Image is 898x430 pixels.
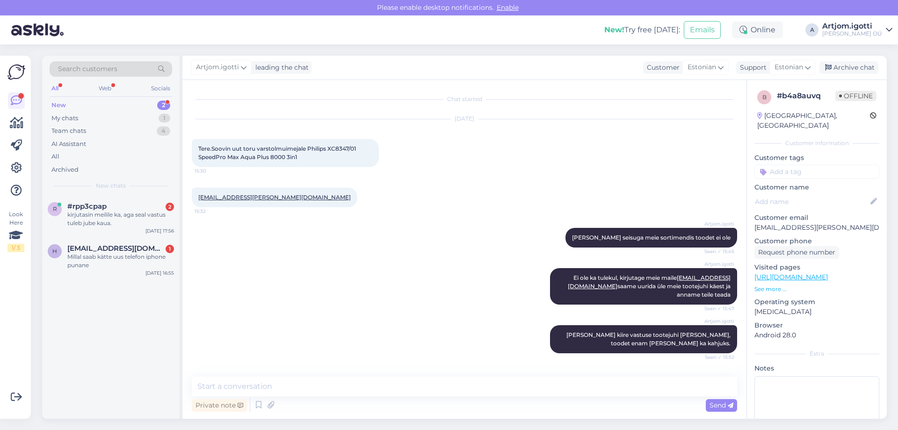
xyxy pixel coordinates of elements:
p: Android 28.0 [754,330,879,340]
div: Team chats [51,126,86,136]
div: Archived [51,165,79,175]
div: # b4a8auvq [777,90,835,102]
span: Tere.Soovin uut toru varstolmuimejale Philips XC8347/01 SpeedPro Max Aqua Plus 8000 3in1 [198,145,357,160]
p: Customer email [754,213,879,223]
div: Web [97,82,113,95]
div: 1 [166,245,174,253]
span: Artjom.igotti [699,220,734,227]
div: kirjutasin meilile ka, aga seal vastus tuleb jube kaua. [67,211,174,227]
span: Artjom.igotti [196,62,239,73]
b: New! [604,25,624,34]
span: [PERSON_NAME] kiire vastuse tootejuhi [PERSON_NAME], toodet enam [PERSON_NAME] ka kahjuks. [566,331,732,347]
div: Chat started [192,95,737,103]
div: 2 [157,101,170,110]
div: Try free [DATE]: [604,24,680,36]
span: Seen ✓ 15:45 [699,248,734,255]
div: Archive chat [819,61,878,74]
div: My chats [51,114,78,123]
div: Socials [149,82,172,95]
p: Customer tags [754,153,879,163]
a: Artjom.igotti[PERSON_NAME] OÜ [822,22,892,37]
div: Support [736,63,767,73]
span: Enable [494,3,521,12]
p: Visited pages [754,262,879,272]
span: Seen ✓ 15:52 [699,354,734,361]
span: Artjom.igotti [699,261,734,268]
div: Artjom.igotti [822,22,882,30]
div: All [51,152,59,161]
p: Customer phone [754,236,879,246]
span: Offline [835,91,876,101]
span: [PERSON_NAME] seisuga meie sortimendis toodet ei ole [572,234,731,241]
a: [URL][DOMAIN_NAME] [754,273,828,281]
p: [MEDICAL_DATA] [754,307,879,317]
span: Search customers [58,64,117,74]
div: Millal saab kätte uus telefon iphone punane [67,253,174,270]
p: Notes [754,364,879,373]
span: Artjom.igotti [699,318,734,325]
div: [DATE] 16:55 [145,270,174,277]
p: See more ... [754,285,879,293]
span: helenapajuste972@gmail.com [67,244,165,253]
div: 2 [166,203,174,211]
div: Request phone number [754,246,839,259]
span: b [762,94,767,101]
span: Send [710,401,733,409]
button: Emails [684,21,721,39]
span: 15:32 [195,208,230,215]
div: A [805,23,818,36]
div: Customer [643,63,680,73]
span: r [53,205,57,212]
span: 15:30 [195,168,230,175]
p: Browser [754,321,879,330]
div: Extra [754,350,879,358]
span: New chats [96,182,126,190]
div: leading the chat [252,63,309,73]
div: [DATE] [192,115,737,123]
p: Customer name [754,182,879,192]
p: Operating system [754,297,879,307]
div: Customer information [754,139,879,147]
input: Add name [755,197,869,207]
span: Estonian [775,62,803,73]
div: [PERSON_NAME] OÜ [822,30,882,37]
div: New [51,101,66,110]
span: Ei ole ka tulekul, kirjutage meie maile saame uurida üle meie tootejuhi käest ja anname teile teada [568,274,732,298]
a: [EMAIL_ADDRESS][PERSON_NAME][DOMAIN_NAME] [198,194,351,201]
span: Estonian [688,62,716,73]
div: Look Here [7,210,24,252]
div: [DATE] 17:56 [145,227,174,234]
div: Private note [192,399,247,412]
input: Add a tag [754,165,879,179]
p: [EMAIL_ADDRESS][PERSON_NAME][DOMAIN_NAME] [754,223,879,233]
div: AI Assistant [51,139,86,149]
span: h [52,248,57,255]
div: 1 [159,114,170,123]
div: Online [732,22,783,38]
div: All [50,82,60,95]
span: #rpp3cpap [67,202,107,211]
span: Seen ✓ 15:47 [699,305,734,312]
div: [GEOGRAPHIC_DATA], [GEOGRAPHIC_DATA] [757,111,870,131]
div: 4 [157,126,170,136]
img: Askly Logo [7,63,25,81]
div: 1 / 3 [7,244,24,252]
